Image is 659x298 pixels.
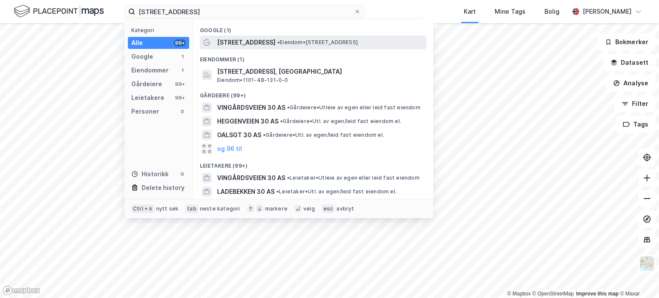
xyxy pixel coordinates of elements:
[277,39,358,46] span: Eiendom • [STREET_ADDRESS]
[303,205,315,212] div: velg
[576,291,619,297] a: Improve this map
[583,6,632,17] div: [PERSON_NAME]
[131,169,169,179] div: Historikk
[3,286,40,295] a: Mapbox homepage
[287,104,420,111] span: Gårdeiere • Utleie av egen eller leid fast eiendom
[263,132,266,138] span: •
[217,37,275,48] span: [STREET_ADDRESS]
[131,51,153,62] div: Google
[336,205,354,212] div: avbryt
[322,205,335,213] div: esc
[179,53,186,60] div: 1
[217,187,275,197] span: LADEBEKKEN 30 AS
[532,291,574,297] a: OpenStreetMap
[131,27,189,33] div: Kategori
[179,108,186,115] div: 0
[131,205,154,213] div: Ctrl + k
[276,188,396,195] span: Leietaker • Utl. av egen/leid fast eiendom el.
[217,66,423,77] span: [STREET_ADDRESS], [GEOGRAPHIC_DATA]
[174,94,186,101] div: 99+
[287,104,290,111] span: •
[544,6,559,17] div: Bolig
[263,132,384,138] span: Gårdeiere • Utl. av egen/leid fast eiendom el.
[131,38,143,48] div: Alle
[614,95,656,112] button: Filter
[193,49,433,65] div: Eiendommer (1)
[464,6,476,17] div: Kart
[639,256,655,272] img: Z
[287,175,290,181] span: •
[131,106,159,117] div: Personer
[131,65,169,75] div: Eiendommer
[217,116,278,126] span: HEGGENVEIEN 30 AS
[217,130,261,140] span: OALSGT 30 AS
[277,39,280,45] span: •
[276,188,279,195] span: •
[179,171,186,178] div: 0
[217,173,285,183] span: VINGÅRDSVEIEN 30 AS
[131,79,162,89] div: Gårdeiere
[217,144,242,154] button: og 96 til
[131,93,164,103] div: Leietakere
[135,5,354,18] input: Søk på adresse, matrikkel, gårdeiere, leietakere eller personer
[603,54,656,71] button: Datasett
[280,118,401,125] span: Gårdeiere • Utl. av egen/leid fast eiendom el.
[200,205,240,212] div: neste kategori
[598,33,656,51] button: Bokmerker
[179,67,186,74] div: 1
[265,205,287,212] div: markere
[495,6,526,17] div: Mine Tags
[193,85,433,101] div: Gårdeiere (99+)
[616,116,656,133] button: Tags
[217,102,285,113] span: VINGÅRDSVEIEN 30 AS
[507,291,531,297] a: Mapbox
[14,4,104,19] img: logo.f888ab2527a4732fd821a326f86c7f29.svg
[142,183,184,193] div: Delete history
[280,118,283,124] span: •
[193,156,433,171] div: Leietakere (99+)
[174,39,186,46] div: 99+
[156,205,179,212] div: nytt søk
[193,20,433,36] div: Google (1)
[217,77,288,84] span: Eiendom • 1101-48-131-0-0
[185,205,198,213] div: tab
[606,75,656,92] button: Analyse
[287,175,420,181] span: Leietaker • Utleie av egen eller leid fast eiendom
[616,257,659,298] iframe: Chat Widget
[174,81,186,87] div: 99+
